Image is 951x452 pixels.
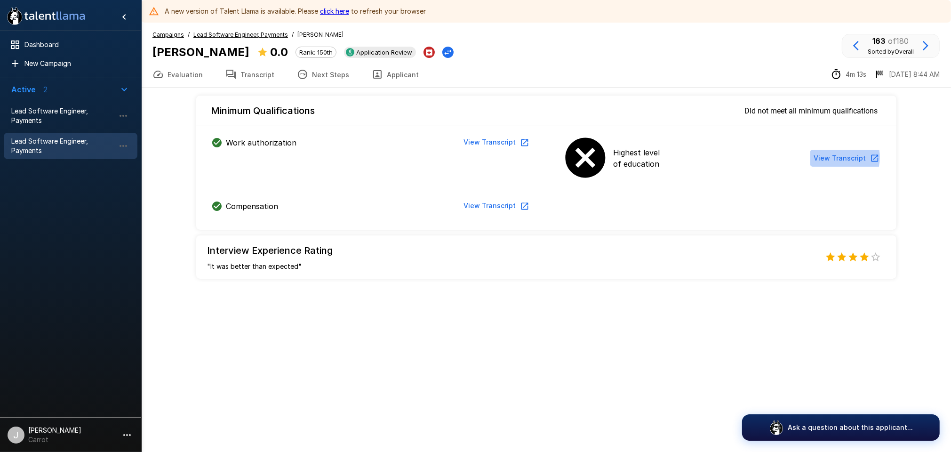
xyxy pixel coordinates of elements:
b: 163 [873,36,886,46]
u: Lead Software Engineer, Payments [193,31,288,38]
p: Work authorization [226,137,297,148]
button: Change Stage [442,47,454,58]
button: Transcript [214,61,286,88]
span: [PERSON_NAME] [297,30,344,40]
img: greenhouse_logo.jpeg [346,48,354,56]
p: Highest level of education [613,147,660,169]
button: Next Steps [286,61,360,88]
span: of 180 [888,36,909,46]
p: [DATE] 8:44 AM [889,70,940,79]
button: Archive Applicant [424,47,435,58]
div: The date and time when the interview was completed [874,69,940,80]
div: View profile in Greenhouse [344,47,416,58]
button: Applicant [360,61,430,88]
span: / [188,30,190,40]
p: 4m 13s [846,70,866,79]
span: Sorted by Overall [868,48,914,55]
div: The time between starting and completing the interview [831,69,866,80]
h6: Interview Experience Rating [208,243,333,258]
p: Compensation [226,201,279,212]
span: Application Review [352,48,416,56]
div: A new version of Talent Llama is available. Please to refresh your browser [165,3,426,20]
span: Rank: 150th [296,48,336,56]
b: [PERSON_NAME] [152,45,249,59]
h6: Minimum Qualifications [211,103,315,118]
button: Evaluation [141,61,214,88]
b: 0.0 [270,45,288,59]
u: Campaigns [152,31,184,38]
button: View Transcript [810,150,881,167]
span: / [292,30,294,40]
button: View Transcript [460,197,531,215]
span: Did not meet all minimum qualifications [742,106,881,115]
a: click here [320,7,349,15]
button: View Transcript [460,134,531,151]
p: "It was better than expected" [208,262,333,271]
